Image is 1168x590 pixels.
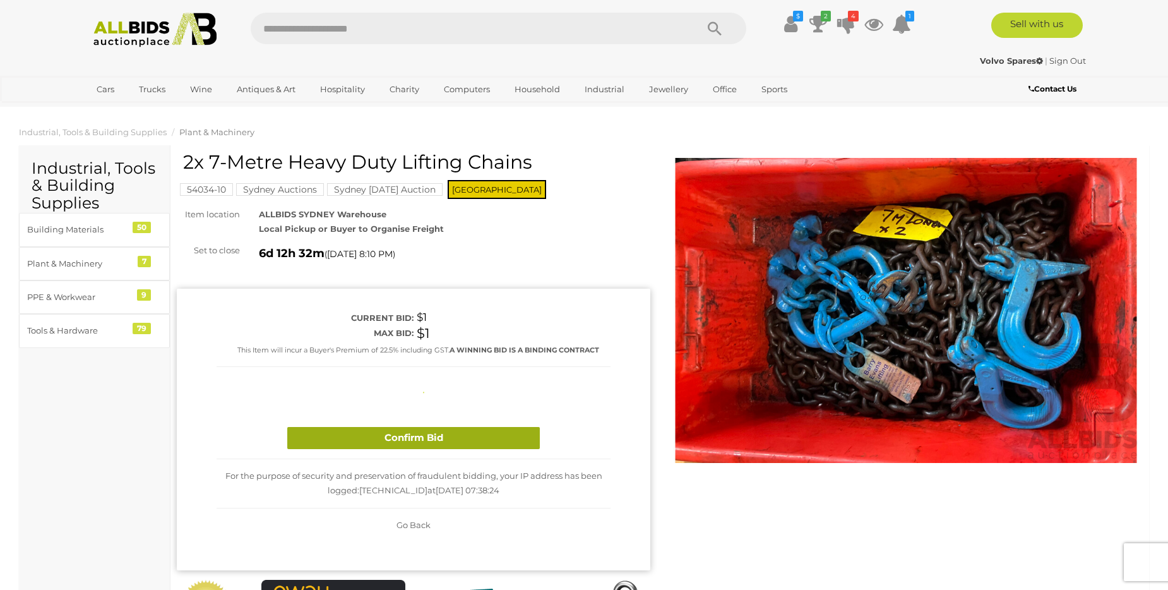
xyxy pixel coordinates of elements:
strong: Local Pickup or Buyer to Organise Freight [259,224,444,234]
a: Building Materials 50 [19,213,170,246]
a: Sign Out [1049,56,1086,66]
a: Jewellery [641,79,696,100]
a: 54034-10 [180,184,233,195]
span: [DATE] 8:10 PM [327,248,393,260]
div: Current bid: [217,311,414,325]
a: Antiques & Art [229,79,304,100]
b: A WINNING BID IS A BINDING CONTRACT [450,346,599,354]
div: For the purpose of security and preservation of fraudulent bidding, your IP address has been logg... [217,459,611,509]
div: PPE & Workwear [27,290,131,304]
a: $ [781,13,800,35]
h2: Industrial, Tools & Building Supplies [32,160,157,212]
a: Sydney [DATE] Auction [327,184,443,195]
i: 2 [821,11,831,21]
button: Confirm Bid [287,427,540,449]
a: Computers [436,79,498,100]
strong: ALLBIDS SYDNEY Warehouse [259,209,386,219]
a: Cars [88,79,122,100]
div: Item location [167,207,249,222]
div: Building Materials [27,222,131,237]
small: This Item will incur a Buyer's Premium of 22.5% including GST. [237,346,599,354]
a: Sell with us [991,13,1083,38]
a: Wine [182,79,220,100]
span: [DATE] 07:38:24 [436,485,499,495]
a: PPE & Workwear 9 [19,280,170,314]
strong: 6d 12h 32m [259,246,325,260]
span: Go Back [396,520,431,530]
h1: 2x 7-Metre Heavy Duty Lifting Chains [183,152,647,172]
a: Volvo Spares [980,56,1045,66]
i: $ [793,11,803,21]
a: Trucks [131,79,174,100]
div: 7 [138,256,151,267]
div: 79 [133,323,151,334]
a: Plant & Machinery 7 [19,247,170,280]
img: Allbids.com.au [86,13,223,47]
mark: 54034-10 [180,183,233,196]
a: Plant & Machinery [179,127,254,137]
span: ( ) [325,249,395,259]
div: Tools & Hardware [27,323,131,338]
div: Set to close [167,243,249,258]
div: 9 [137,289,151,301]
a: Office [705,79,745,100]
a: Sydney Auctions [236,184,324,195]
span: [TECHNICAL_ID] [359,485,427,495]
a: [GEOGRAPHIC_DATA] [88,100,194,121]
mark: Sydney Auctions [236,183,324,196]
span: [GEOGRAPHIC_DATA] [448,180,546,199]
span: $1 [417,325,430,341]
a: Sports [753,79,796,100]
img: 2x 7-Metre Heavy Duty Lifting Chains [669,158,1143,463]
div: Plant & Machinery [27,256,131,271]
mark: Sydney [DATE] Auction [327,183,443,196]
a: Tools & Hardware 79 [19,314,170,347]
b: Contact Us [1028,84,1076,93]
span: $1 [417,311,427,323]
div: 50 [133,222,151,233]
a: Hospitality [312,79,373,100]
button: Search [683,13,746,44]
i: 1 [905,11,914,21]
a: Contact Us [1028,82,1080,96]
a: 4 [837,13,855,35]
a: 2 [809,13,828,35]
i: 4 [848,11,859,21]
span: | [1045,56,1047,66]
a: Household [506,79,568,100]
a: Charity [381,79,427,100]
a: Industrial [576,79,633,100]
a: 1 [892,13,911,35]
div: Max bid: [217,326,414,340]
strong: Volvo Spares [980,56,1043,66]
a: Industrial, Tools & Building Supplies [19,127,167,137]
